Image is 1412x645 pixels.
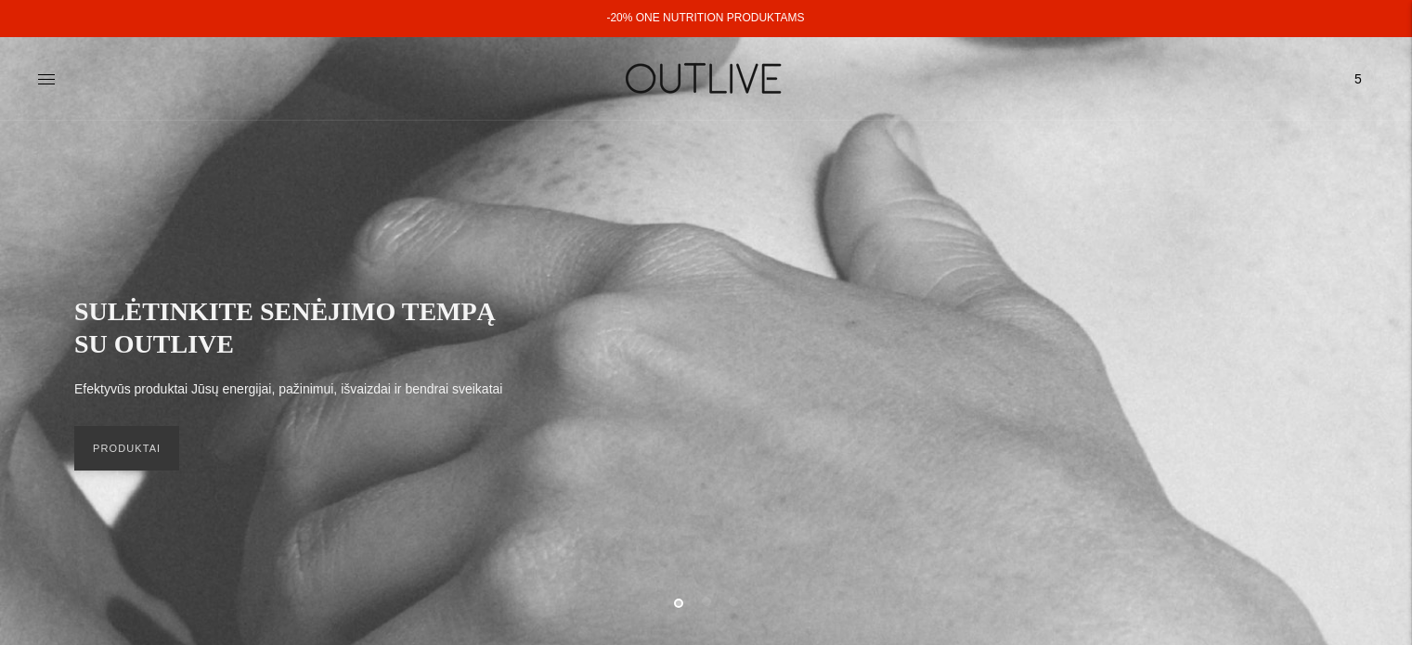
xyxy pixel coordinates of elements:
img: OUTLIVE [589,46,822,110]
a: -20% ONE NUTRITION PRODUKTAMS [606,11,804,24]
a: PRODUKTAI [74,426,179,471]
a: 5 [1341,58,1375,99]
button: Move carousel to slide 2 [702,597,711,606]
h2: SULĖTINKITE SENĖJIMO TEMPĄ SU OUTLIVE [74,295,520,360]
span: 5 [1345,66,1371,92]
p: Efektyvūs produktai Jūsų energijai, pažinimui, išvaizdai ir bendrai sveikatai [74,379,502,401]
button: Move carousel to slide 3 [729,597,738,606]
button: Move carousel to slide 1 [674,599,683,608]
